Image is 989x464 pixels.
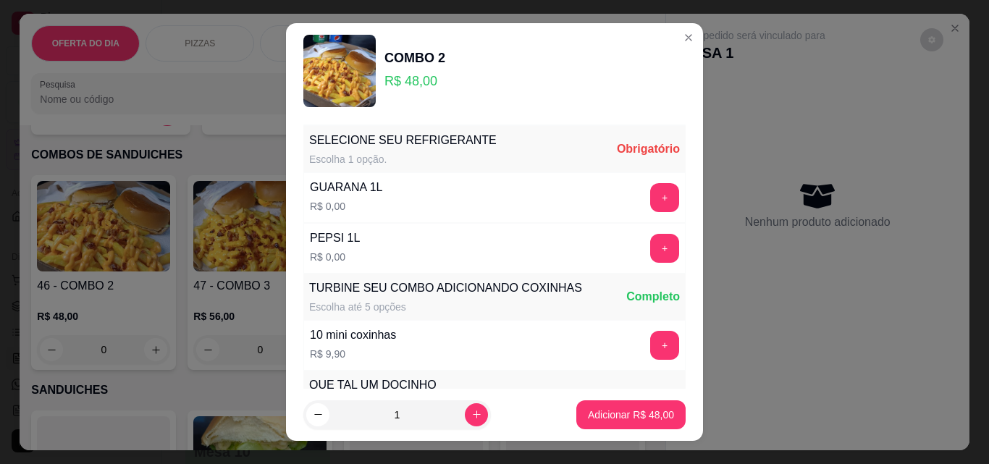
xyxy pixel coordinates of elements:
div: PEPSI 1L [310,229,360,247]
div: Completo [626,385,680,402]
img: product-image [303,35,376,107]
button: add [650,183,679,212]
div: TURBINE SEU COMBO ADICIONANDO COXINHAS [309,279,582,297]
div: GUARANA 1L [310,179,382,196]
div: COMBO 2 [384,48,445,68]
p: R$ 0,00 [310,199,382,214]
div: SELECIONE SEU REFRIGERANTE [309,132,497,149]
button: add [650,234,679,263]
div: 10 mini coxinhas [310,326,396,344]
div: Obrigatório [617,140,680,158]
div: Completo [626,288,680,305]
button: add [650,331,679,360]
button: decrease-product-quantity [306,403,329,426]
div: Escolha até 5 opções [309,300,582,314]
button: Close [677,26,700,49]
button: increase-product-quantity [465,403,488,426]
p: Adicionar R$ 48,00 [588,408,674,422]
div: Escolha 1 opção. [309,152,497,166]
button: Adicionar R$ 48,00 [576,400,686,429]
div: QUE TAL UM DOCINHO [309,376,437,394]
p: R$ 48,00 [384,71,445,91]
p: R$ 9,90 [310,347,396,361]
p: R$ 0,00 [310,250,360,264]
